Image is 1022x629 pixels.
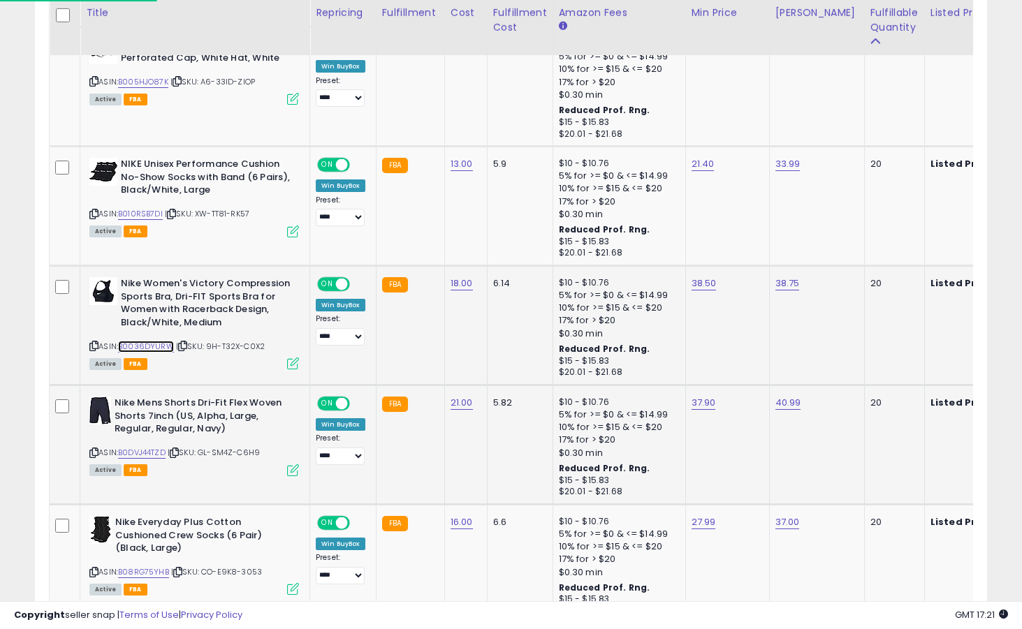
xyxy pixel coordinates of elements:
div: Win BuyBox [316,418,365,431]
b: Nike Women's Victory Compression Sports Bra, Dri-FIT Sports Bra for Women with Racerback Design, ... [121,277,291,332]
span: FBA [124,584,147,595]
div: 10% for >= $15 & <= $20 [559,540,675,553]
div: $0.30 min [559,566,675,579]
b: Reduced Prof. Rng. [559,343,650,355]
div: $0.30 min [559,447,675,459]
div: $20.01 - $21.68 [559,247,675,259]
div: 5.82 [493,397,542,409]
a: 37.00 [775,515,800,529]
div: Win BuyBox [316,538,365,550]
div: seller snap | | [14,609,242,622]
span: All listings currently available for purchase on Amazon [89,225,122,237]
div: $10 - $10.76 [559,277,675,289]
b: Nike Mens Shorts Dri-Fit Flex Woven Shorts 7inch (US, Alpha, Large, Regular, Regular, Navy) [115,397,284,439]
span: ON [319,517,336,529]
b: Listed Price: [930,157,994,170]
div: ASIN: [89,277,299,368]
small: FBA [382,158,408,173]
a: Terms of Use [119,608,179,621]
a: 38.50 [692,276,717,290]
b: Reduced Prof. Rng. [559,462,650,474]
div: 5% for >= $0 & <= $14.99 [559,170,675,182]
div: ASIN: [89,38,299,103]
div: 10% for >= $15 & <= $20 [559,302,675,314]
div: 20 [870,397,914,409]
div: $15 - $15.83 [559,355,675,367]
div: $15 - $15.83 [559,236,675,248]
b: Reduced Prof. Rng. [559,582,650,593]
span: FBA [124,225,147,237]
b: Reduced Prof. Rng. [559,223,650,235]
div: $0.30 min [559,208,675,221]
div: 5% for >= $0 & <= $14.99 [559,289,675,302]
small: FBA [382,277,408,293]
div: $0.30 min [559,327,675,340]
div: $10 - $10.76 [559,158,675,170]
div: Min Price [692,6,764,20]
div: 6.6 [493,516,542,528]
div: 20 [870,516,914,528]
span: ON [319,159,336,171]
span: OFF [348,517,370,529]
div: Title [86,6,304,20]
span: | SKU: GL-SM4Z-C6H9 [168,447,260,458]
small: FBA [382,397,408,412]
span: FBA [124,358,147,370]
div: Fulfillable Quantity [870,6,919,35]
a: Privacy Policy [181,608,242,621]
div: $20.01 - $21.68 [559,128,675,140]
div: Fulfillment [382,6,439,20]
div: Preset: [316,195,365,227]
div: Win BuyBox [316,179,365,192]
a: 33.99 [775,157,801,171]
span: All listings currently available for purchase on Amazon [89,358,122,370]
div: 20 [870,158,914,170]
a: 27.99 [692,515,716,529]
img: 31DoF08rk7L._SL40_.jpg [89,516,112,544]
div: 5% for >= $0 & <= $14.99 [559,528,675,540]
div: Preset: [316,553,365,584]
div: $15 - $15.83 [559,117,675,128]
span: 2025-10-12 17:21 GMT [955,608,1008,621]
span: FBA [124,94,147,105]
a: 21.00 [451,396,473,410]
span: OFF [348,159,370,171]
b: NIKE Unisex Performance Cushion No-Show Socks with Band (6 Pairs), Black/White, Large [121,158,291,200]
div: 17% for > $20 [559,434,675,446]
a: 13.00 [451,157,473,171]
div: Preset: [316,314,365,346]
a: 40.99 [775,396,801,410]
a: 16.00 [451,515,473,529]
div: 10% for >= $15 & <= $20 [559,63,675,75]
a: B0DVJ44TZD [118,447,166,459]
div: Cost [451,6,481,20]
div: $0.30 min [559,89,675,101]
b: Reduced Prof. Rng. [559,104,650,116]
span: | SKU: 9H-T32X-C0X2 [176,341,265,352]
div: 5% for >= $0 & <= $14.99 [559,408,675,421]
strong: Copyright [14,608,65,621]
span: ON [319,279,336,290]
span: All listings currently available for purchase on Amazon [89,464,122,476]
div: 6.14 [493,277,542,290]
div: Preset: [316,434,365,465]
span: | SKU: CO-E9K8-3053 [171,566,262,577]
div: Fulfillment Cost [493,6,547,35]
div: [PERSON_NAME] [775,6,859,20]
b: Listed Price: [930,276,994,290]
div: 17% for > $20 [559,76,675,89]
span: All listings currently available for purchase on Amazon [89,94,122,105]
div: $10 - $10.76 [559,516,675,528]
div: $10 - $10.76 [559,397,675,408]
a: B0036DYURW [118,341,174,353]
img: 31c2rLURExL._SL40_.jpg [89,277,117,305]
span: FBA [124,464,147,476]
div: 20 [870,277,914,290]
div: 17% for > $20 [559,195,675,208]
div: Repricing [316,6,370,20]
img: 314btT1ZoJL._SL40_.jpg [89,397,111,424]
img: 51WAqdtyW8L._SL40_.jpg [89,158,117,186]
a: 21.40 [692,157,715,171]
div: Amazon Fees [559,6,680,20]
div: 5% for >= $0 & <= $14.99 [559,50,675,63]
